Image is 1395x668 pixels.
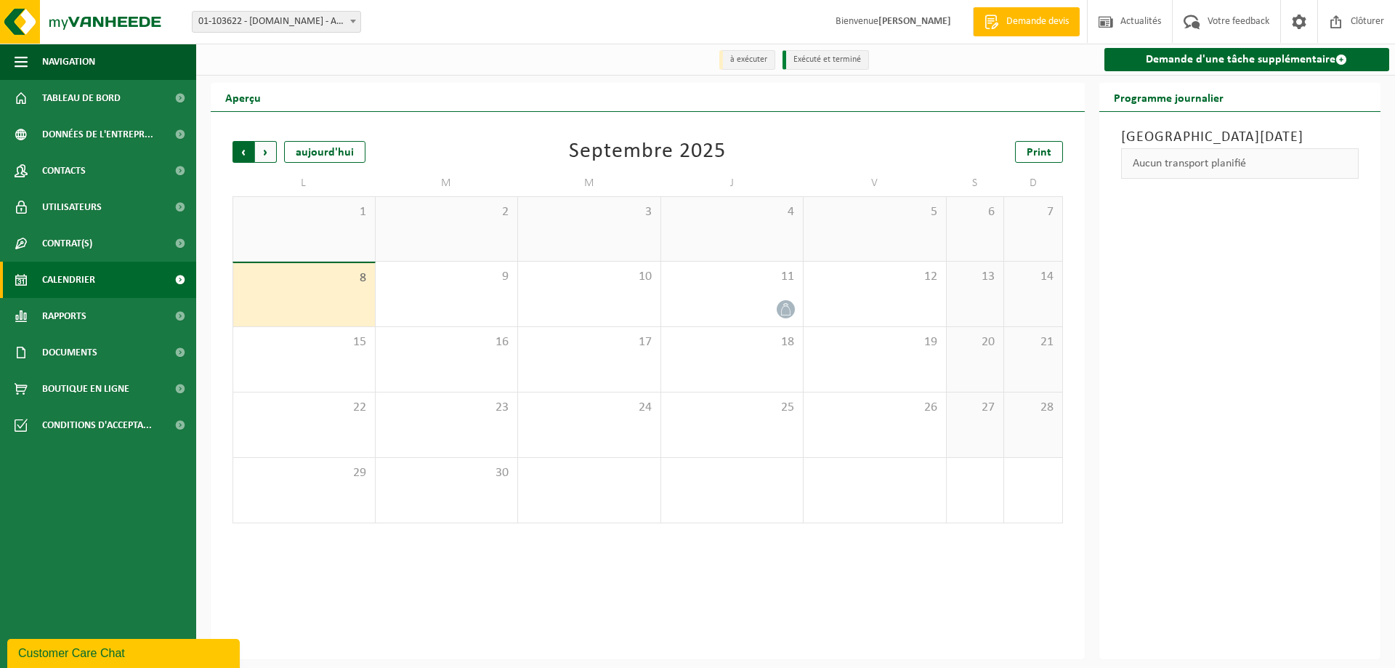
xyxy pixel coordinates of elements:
span: 26 [811,400,939,416]
a: Print [1015,141,1063,163]
span: 29 [240,465,368,481]
span: Utilisateurs [42,189,102,225]
span: Documents [42,334,97,371]
a: Demande d'une tâche supplémentaire [1104,48,1390,71]
span: 22 [240,400,368,416]
span: 4 [668,204,796,220]
span: 2 [383,204,511,220]
h2: Programme journalier [1099,83,1238,111]
span: 9 [383,269,511,285]
span: 8 [240,270,368,286]
span: 6 [954,204,997,220]
span: 23 [383,400,511,416]
strong: [PERSON_NAME] [878,16,951,27]
span: Contacts [42,153,86,189]
span: 01-103622 - B.M.CARS - ARSIMONT [193,12,360,32]
h3: [GEOGRAPHIC_DATA][DATE] [1121,126,1359,148]
span: 17 [525,334,653,350]
span: 18 [668,334,796,350]
span: 14 [1011,269,1054,285]
li: Exécuté et terminé [783,50,869,70]
td: M [518,170,661,196]
span: Suivant [255,141,277,163]
span: Données de l'entrepr... [42,116,153,153]
span: Print [1027,147,1051,158]
h2: Aperçu [211,83,275,111]
span: Demande devis [1003,15,1072,29]
span: 15 [240,334,368,350]
span: Calendrier [42,262,95,298]
td: V [804,170,947,196]
span: 5 [811,204,939,220]
span: 12 [811,269,939,285]
span: 16 [383,334,511,350]
span: 1 [240,204,368,220]
span: Conditions d'accepta... [42,407,152,443]
span: 27 [954,400,997,416]
span: Contrat(s) [42,225,92,262]
td: S [947,170,1005,196]
span: 28 [1011,400,1054,416]
div: Aucun transport planifié [1121,148,1359,179]
span: 01-103622 - B.M.CARS - ARSIMONT [192,11,361,33]
td: D [1004,170,1062,196]
span: 24 [525,400,653,416]
div: Septembre 2025 [569,141,726,163]
span: 20 [954,334,997,350]
td: L [232,170,376,196]
a: Demande devis [973,7,1080,36]
td: J [661,170,804,196]
span: 21 [1011,334,1054,350]
span: 10 [525,269,653,285]
li: à exécuter [719,50,775,70]
span: 7 [1011,204,1054,220]
td: M [376,170,519,196]
span: 13 [954,269,997,285]
iframe: chat widget [7,636,243,668]
span: 30 [383,465,511,481]
div: aujourd'hui [284,141,365,163]
span: 3 [525,204,653,220]
span: Précédent [232,141,254,163]
span: 19 [811,334,939,350]
span: Navigation [42,44,95,80]
span: Rapports [42,298,86,334]
span: Tableau de bord [42,80,121,116]
span: 11 [668,269,796,285]
span: 25 [668,400,796,416]
span: Boutique en ligne [42,371,129,407]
